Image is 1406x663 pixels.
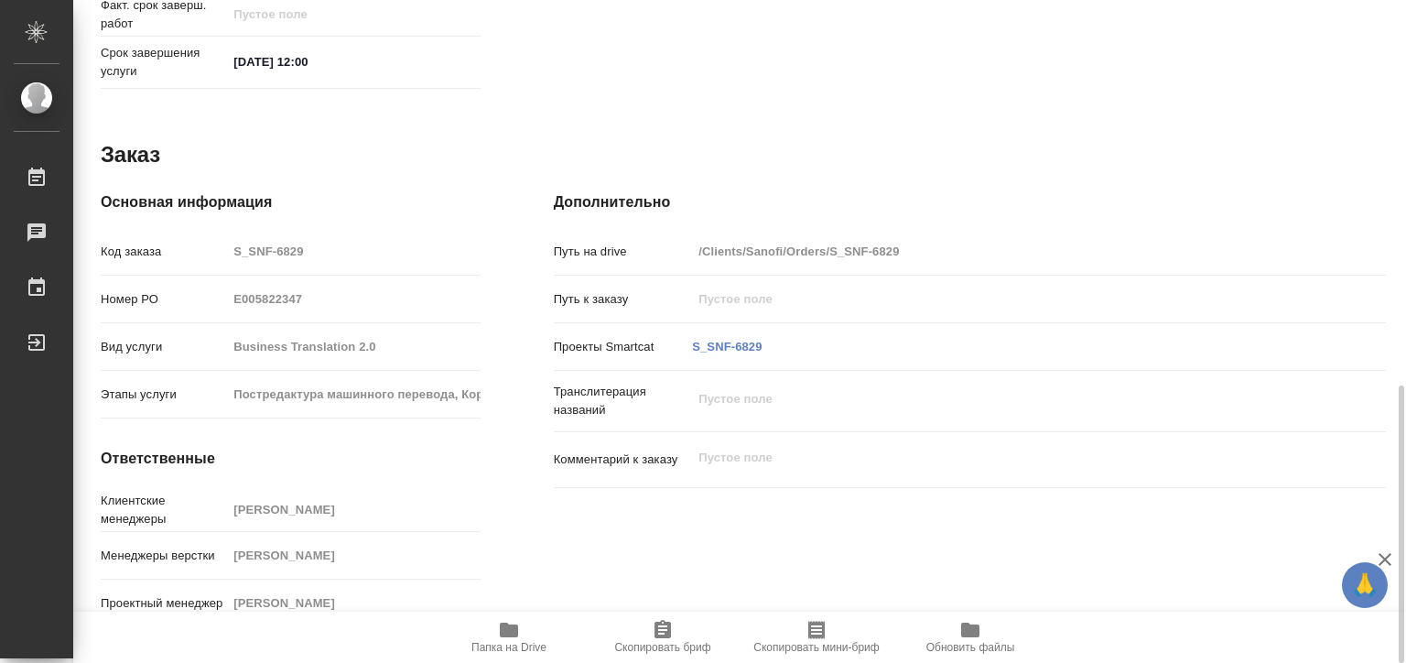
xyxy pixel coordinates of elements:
[101,44,227,81] p: Срок завершения услуги
[1342,562,1388,608] button: 🙏
[554,191,1386,213] h4: Дополнительно
[692,238,1316,265] input: Пустое поле
[227,238,480,265] input: Пустое поле
[1349,566,1380,604] span: 🙏
[692,286,1316,312] input: Пустое поле
[554,243,693,261] p: Путь на drive
[554,338,693,356] p: Проекты Smartcat
[101,386,227,404] p: Этапы услуги
[101,448,481,470] h4: Ответственные
[101,290,227,309] p: Номер РО
[227,1,387,27] input: Пустое поле
[227,542,480,569] input: Пустое поле
[554,451,693,469] p: Комментарий к заказу
[586,612,740,663] button: Скопировать бриф
[692,340,762,353] a: S_SNF-6829
[753,641,879,654] span: Скопировать мини-бриф
[227,286,480,312] input: Пустое поле
[101,492,227,528] p: Клиентские менеджеры
[554,290,693,309] p: Путь к заказу
[101,191,481,213] h4: Основная информация
[101,594,227,613] p: Проектный менеджер
[554,383,693,419] p: Транслитерация названий
[926,641,1015,654] span: Обновить файлы
[227,381,480,408] input: Пустое поле
[740,612,893,663] button: Скопировать мини-бриф
[101,338,227,356] p: Вид услуги
[227,49,387,75] input: ✎ Введи что-нибудь
[101,140,160,169] h2: Заказ
[893,612,1047,663] button: Обновить файлы
[227,590,480,616] input: Пустое поле
[432,612,586,663] button: Папка на Drive
[227,496,480,523] input: Пустое поле
[471,641,546,654] span: Папка на Drive
[101,547,227,565] p: Менеджеры верстки
[227,333,480,360] input: Пустое поле
[614,641,710,654] span: Скопировать бриф
[101,243,227,261] p: Код заказа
